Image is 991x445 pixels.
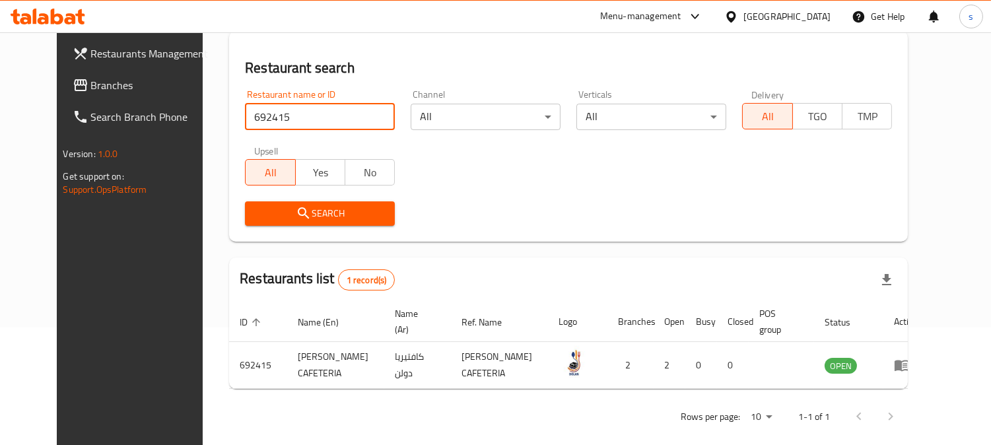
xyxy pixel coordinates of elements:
[842,103,892,129] button: TMP
[969,9,973,24] span: s
[301,163,340,182] span: Yes
[91,77,212,93] span: Branches
[395,306,435,337] span: Name (Ar)
[240,269,395,291] h2: Restaurants list
[298,314,356,330] span: Name (En)
[98,145,118,162] span: 1.0.0
[825,314,868,330] span: Status
[798,409,830,425] p: 1-1 of 1
[894,357,918,373] div: Menu
[339,274,395,287] span: 1 record(s)
[745,407,777,427] div: Rows per page:
[287,342,384,389] td: [PERSON_NAME] CAFETERIA
[871,264,903,296] div: Export file
[751,90,784,99] label: Delivery
[245,201,395,226] button: Search
[717,302,749,342] th: Closed
[411,104,561,130] div: All
[63,181,147,198] a: Support.OpsPlatform
[576,104,726,130] div: All
[798,107,837,126] span: TGO
[759,306,798,337] span: POS group
[742,103,792,129] button: All
[748,107,787,126] span: All
[245,159,295,186] button: All
[229,302,929,389] table: enhanced table
[685,342,717,389] td: 0
[559,346,592,379] img: DOLAN CAFETERIA
[681,409,740,425] p: Rows per page:
[848,107,887,126] span: TMP
[451,342,548,389] td: [PERSON_NAME] CAFETERIA
[338,269,395,291] div: Total records count
[240,314,265,330] span: ID
[654,302,685,342] th: Open
[62,101,222,133] a: Search Branch Phone
[229,342,287,389] td: 692415
[91,46,212,61] span: Restaurants Management
[245,104,395,130] input: Search for restaurant name or ID..
[384,342,451,389] td: كافتيريا دولن
[607,342,654,389] td: 2
[345,159,395,186] button: No
[254,146,279,155] label: Upsell
[351,163,390,182] span: No
[62,38,222,69] a: Restaurants Management
[245,58,892,78] h2: Restaurant search
[717,342,749,389] td: 0
[825,359,857,374] span: OPEN
[883,302,929,342] th: Action
[548,302,607,342] th: Logo
[600,9,681,24] div: Menu-management
[743,9,831,24] div: [GEOGRAPHIC_DATA]
[607,302,654,342] th: Branches
[792,103,842,129] button: TGO
[251,163,290,182] span: All
[62,69,222,101] a: Branches
[461,314,519,330] span: Ref. Name
[256,205,384,222] span: Search
[295,159,345,186] button: Yes
[63,168,124,185] span: Get support on:
[91,109,212,125] span: Search Branch Phone
[654,342,685,389] td: 2
[685,302,717,342] th: Busy
[63,145,96,162] span: Version:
